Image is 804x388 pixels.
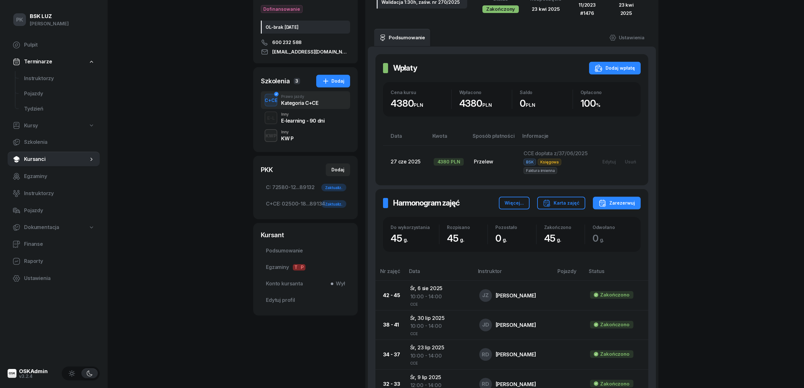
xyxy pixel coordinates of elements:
div: Pozostało [495,225,536,230]
span: C: [266,183,271,192]
div: [PERSON_NAME] [496,352,536,357]
div: Cena kursu [391,90,451,95]
a: Szkolenia [8,135,100,150]
a: Kursy [8,118,100,133]
button: KWP [265,129,277,142]
span: Pojazdy [24,207,95,215]
a: Pojazdy [19,86,100,101]
div: 0 [520,98,573,109]
button: Usuń [620,156,641,167]
div: E-L [265,114,277,122]
span: JZ [482,293,489,298]
span: T [293,264,299,270]
div: Zakończono [600,350,629,358]
th: Kwota [429,132,469,145]
td: Śr, 23 lip 2025 [405,340,474,369]
div: Więcej... [505,199,524,207]
div: PKK [261,165,273,174]
a: Edytuj profil [261,293,350,308]
th: Data [405,267,474,281]
span: Instruktorzy [24,189,95,198]
div: Kursant [261,231,350,239]
div: 100 [581,98,633,109]
button: Więcej... [499,197,530,209]
img: logo-xs@2x.png [8,369,16,378]
a: Raporty [8,254,100,269]
a: 600 232 588 [261,39,350,46]
span: JD [482,322,489,328]
span: 45 [391,232,411,244]
h2: Harmonogram zajęć [393,198,460,208]
div: Prawo jazdy [281,95,318,99]
div: Dodaj [331,166,344,174]
div: Dodaj wpłatę [595,64,635,72]
span: Egzaminy [24,172,95,181]
a: Podsumowanie [374,29,430,47]
div: [PERSON_NAME] [30,20,69,28]
th: Informacje [518,132,593,145]
span: 02500-18...89134 [266,200,345,208]
span: 72580-12...89132 [266,183,345,192]
div: KWP [263,132,279,140]
a: Instruktorzy [19,71,100,86]
div: CCE [410,330,469,336]
a: Podsumowanie [261,243,350,258]
th: Instruktor [474,267,554,281]
td: Śr, 6 sie 2025 [405,281,474,310]
span: Instruktorzy [24,74,95,83]
span: Edytuj profil [266,296,345,304]
button: Dodaj wpłatę [589,62,641,74]
td: Śr, 30 lip 2025 [405,310,474,340]
span: [EMAIL_ADDRESS][DOMAIN_NAME] [272,48,350,56]
div: Zakończony [482,5,519,13]
a: Pulpit [8,37,100,53]
div: OSKAdmin [19,369,48,374]
span: RD [482,381,489,387]
span: 45 [544,232,564,244]
small: PLN [482,102,492,108]
small: g. [503,237,507,243]
a: Egzaminy [8,169,100,184]
span: Dokumentacja [24,223,59,232]
div: 4380 [391,98,451,109]
button: Dofinansowanie [261,5,303,13]
span: Kursy [24,122,38,130]
a: Tydzień [19,101,100,117]
div: Do wykorzystania [391,225,439,230]
span: Księgowa [538,159,561,165]
div: 4380 PLN [434,158,464,166]
button: Dodaj [326,163,350,176]
button: C+CE [265,94,277,106]
span: RD [482,352,489,357]
div: Kategoria C+CE [281,100,318,105]
div: KW P [281,136,293,141]
span: Egzaminy [266,263,345,271]
a: C+CE:02500-18...89134Zaktualiz. [261,196,350,212]
span: Finanse [24,240,95,248]
div: 23 kwi 2025 [613,1,639,17]
span: 3 [294,78,300,84]
div: 10:00 - 14:00 [410,352,469,360]
button: Zarezerwuj [593,197,641,209]
div: Inny [281,130,293,134]
span: Pojazdy [24,90,95,98]
div: Karta zajęć [543,199,580,207]
div: 10:00 - 14:00 [410,293,469,301]
div: Odwołano [593,225,633,230]
th: Status [585,267,648,281]
span: 23 kwi 2025 [532,6,560,12]
a: Instruktorzy [8,186,100,201]
div: Zaktualiz. [321,184,346,191]
div: v3.2.4 [19,374,48,378]
small: PLN [414,102,423,108]
div: [PERSON_NAME] [496,382,536,387]
div: Zakończono [600,291,629,299]
div: 11/2023 #1476 [573,1,601,17]
div: BSK LUZ [30,14,69,19]
div: Rozpisano [447,225,487,230]
small: g. [557,237,561,243]
div: CCE [410,301,469,306]
a: Ustawienia [8,271,100,286]
span: BSK [524,159,536,165]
